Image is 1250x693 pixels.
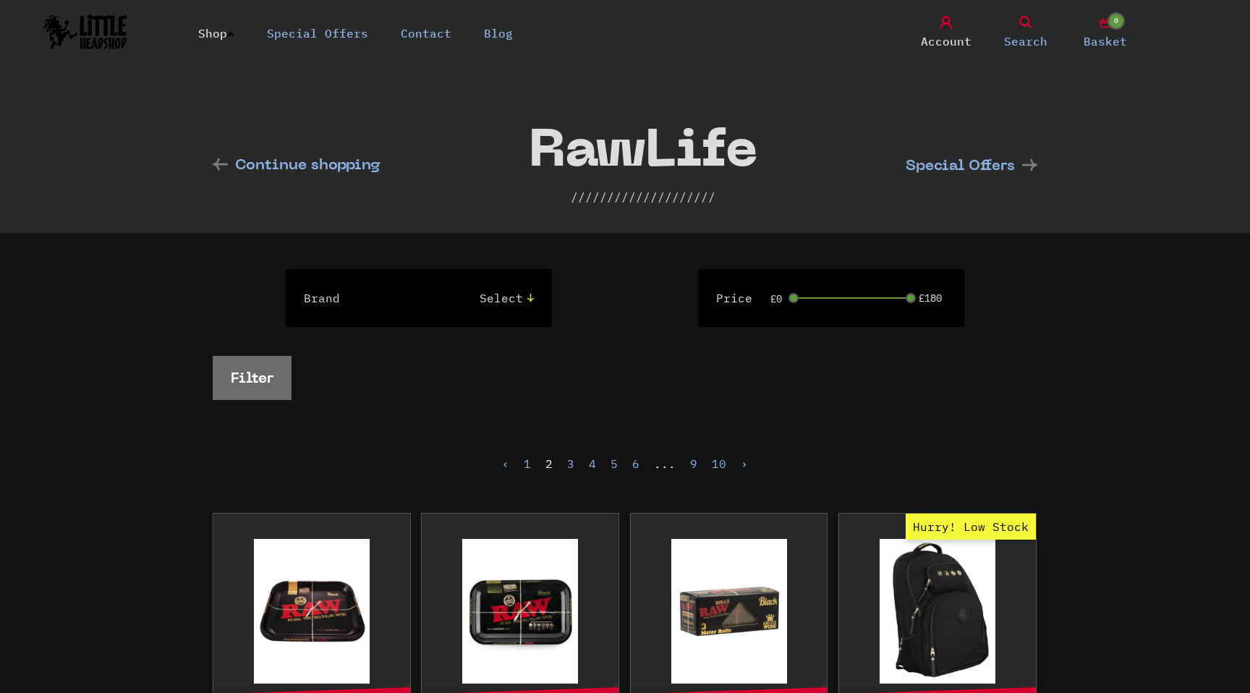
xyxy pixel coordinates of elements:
[1004,33,1047,50] span: Search
[213,158,380,175] a: Continue shopping
[839,539,1036,684] a: Hurry! Low Stock
[267,26,368,41] a: Special Offers
[611,456,618,471] a: 5
[304,289,340,307] label: Brand
[502,456,509,471] a: « Previous
[43,14,127,49] img: Little Head Shop Logo
[567,456,574,471] a: 3
[198,26,234,41] a: Shop
[213,356,292,400] button: Filter
[921,33,971,50] span: Account
[1069,16,1141,50] a: 0 Basket
[545,456,553,471] span: 2
[401,26,451,41] a: Contact
[906,159,1037,174] a: Special Offers
[1107,12,1125,30] span: 0
[654,456,676,471] span: ...
[524,456,531,471] a: 1
[906,514,1036,540] span: Hurry! Low Stock
[571,188,715,205] p: ////////////////////
[990,16,1062,50] a: Search
[741,456,748,471] a: Next »
[1084,33,1127,50] span: Basket
[484,26,513,41] a: Blog
[690,456,697,471] a: 9
[632,456,639,471] a: 6
[716,289,752,307] label: Price
[919,292,942,304] span: £180
[770,293,782,305] span: £0
[712,456,726,471] a: 10
[589,456,596,471] a: 4
[529,128,758,188] h1: RawLife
